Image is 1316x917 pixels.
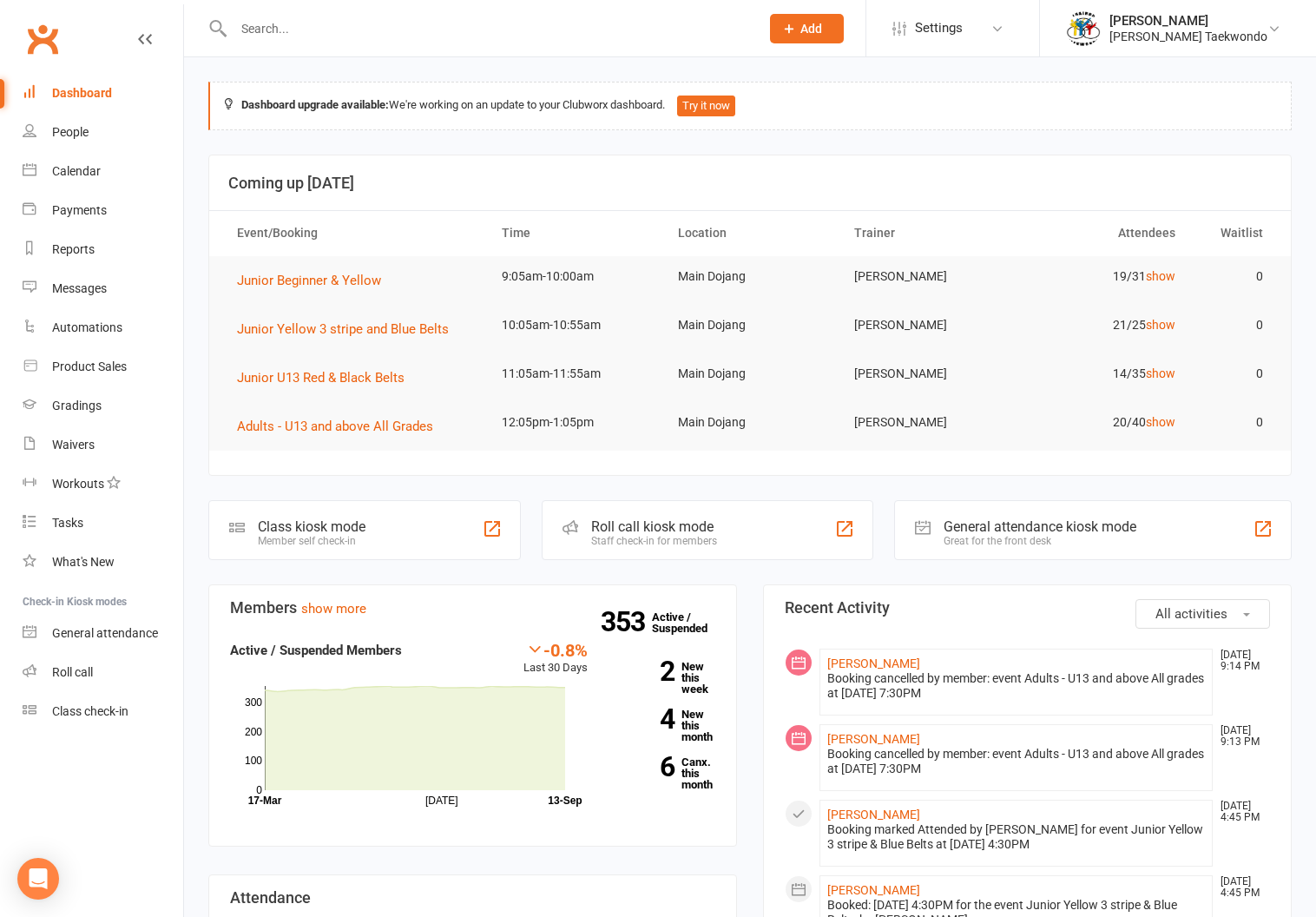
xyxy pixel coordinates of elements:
[301,601,366,617] a: show more
[23,614,183,653] a: General attendance kiosk mode
[52,203,107,217] div: Payments
[944,518,1136,535] div: General attendance kiosk mode
[221,211,486,255] th: Event/Booking
[839,256,1015,297] td: [PERSON_NAME]
[827,883,920,897] a: [PERSON_NAME]
[52,477,104,491] div: Workouts
[1146,318,1175,332] a: show
[839,211,1015,255] th: Trainer
[237,370,405,386] span: Junior U13 Red & Black Belts
[17,858,59,900] div: Open Intercom Messenger
[1066,11,1101,46] img: thumb_image1638236014.png
[21,17,64,61] a: Clubworx
[52,626,158,640] div: General attendance
[523,640,588,659] div: -0.8%
[1191,305,1280,346] td: 0
[1212,725,1269,748] time: [DATE] 9:13 PM
[23,426,183,465] a: Waivers
[486,402,662,443] td: 12:05pm-1:05pm
[800,22,822,36] span: Add
[23,74,183,113] a: Dashboard
[52,281,107,295] div: Messages
[23,653,183,692] a: Roll call
[1109,29,1267,44] div: [PERSON_NAME] Taekwondo
[839,305,1015,346] td: [PERSON_NAME]
[614,706,674,732] strong: 4
[591,518,717,535] div: Roll call kiosk mode
[662,353,839,394] td: Main Dojang
[52,665,93,679] div: Roll call
[662,256,839,297] td: Main Dojang
[1015,256,1191,297] td: 19/31
[591,535,717,547] div: Staff check-in for members
[258,518,365,535] div: Class kiosk mode
[52,242,95,256] div: Reports
[237,367,417,388] button: Junior U13 Red & Black Belts
[241,98,389,111] strong: Dashboard upgrade available:
[827,671,1205,701] div: Booking cancelled by member: event Adults - U13 and above All grades at [DATE] 7:30PM
[237,270,393,291] button: Junior Beginner & Yellow
[23,386,183,426] a: Gradings
[230,643,402,658] strong: Active / Suspended Members
[23,692,183,731] a: Class kiosk mode
[1191,353,1280,394] td: 0
[52,555,115,569] div: What's New
[52,704,128,718] div: Class check-in
[237,319,461,340] button: Junior Yellow 3 stripe and Blue Belts
[839,353,1015,394] td: [PERSON_NAME]
[23,504,183,543] a: Tasks
[614,661,715,695] a: 2New this week
[23,465,183,504] a: Workouts
[23,543,183,582] a: What's New
[662,305,839,346] td: Main Dojang
[23,113,183,152] a: People
[230,599,715,617] h3: Members
[23,152,183,191] a: Calendar
[614,754,674,780] strong: 6
[52,164,101,178] div: Calendar
[677,96,735,116] button: Try it now
[1146,366,1175,380] a: show
[827,808,920,821] a: [PERSON_NAME]
[770,14,844,43] button: Add
[1212,650,1269,672] time: [DATE] 9:14 PM
[230,889,715,907] h3: Attendance
[652,598,728,647] a: 353Active / Suspended
[52,438,95,452] div: Waivers
[1015,353,1191,394] td: 14/35
[23,347,183,386] a: Product Sales
[237,321,449,337] span: Junior Yellow 3 stripe and Blue Belts
[52,320,122,334] div: Automations
[23,230,183,269] a: Reports
[1015,211,1191,255] th: Attendees
[258,535,365,547] div: Member self check-in
[1155,606,1227,622] span: All activities
[614,709,715,742] a: 4New this month
[486,256,662,297] td: 9:05am-10:00am
[486,305,662,346] td: 10:05am-10:55am
[1109,13,1267,29] div: [PERSON_NAME]
[1015,402,1191,443] td: 20/40
[1191,256,1280,297] td: 0
[52,516,83,530] div: Tasks
[827,747,1205,776] div: Booking cancelled by member: event Adults - U13 and above All grades at [DATE] 7:30PM
[52,399,102,412] div: Gradings
[1015,305,1191,346] td: 21/25
[23,191,183,230] a: Payments
[1212,876,1269,899] time: [DATE] 4:45 PM
[662,211,839,255] th: Location
[237,273,381,288] span: Junior Beginner & Yellow
[237,419,433,434] span: Adults - U13 and above All Grades
[662,402,839,443] td: Main Dojang
[237,416,445,437] button: Adults - U13 and above All Grades
[523,640,588,677] div: Last 30 Days
[1191,211,1280,255] th: Waitlist
[486,211,662,255] th: Time
[228,16,747,41] input: Search...
[827,732,920,746] a: [PERSON_NAME]
[52,86,112,100] div: Dashboard
[614,658,674,684] strong: 2
[614,756,715,790] a: 6Canx. this month
[827,656,920,670] a: [PERSON_NAME]
[23,269,183,308] a: Messages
